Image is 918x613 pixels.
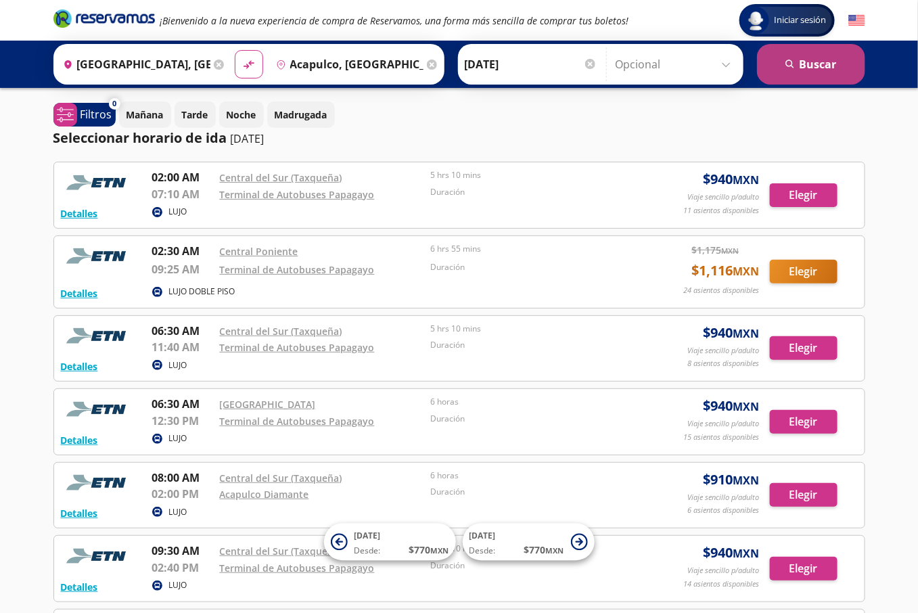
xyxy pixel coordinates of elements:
p: 6 hrs 55 mins [430,243,635,255]
small: MXN [733,326,760,341]
a: Terminal de Autobuses Papagayo [220,188,375,201]
p: 06:30 AM [152,323,213,339]
a: Acapulco Diamante [220,488,309,501]
p: 6 asientos disponibles [688,505,760,516]
button: Elegir [770,483,837,507]
p: Viaje sencillo p/adulto [688,191,760,203]
p: Seleccionar horario de ida [53,128,227,148]
span: $ 940 [704,169,760,189]
button: Detalles [61,359,98,373]
span: $ 910 [704,470,760,490]
span: $ 940 [704,396,760,416]
p: 07:10 AM [152,186,213,202]
small: MXN [733,473,760,488]
p: 14 asientos disponibles [684,578,760,590]
a: Central Poniente [220,245,298,258]
p: 11 asientos disponibles [684,205,760,217]
span: Desde: [354,545,381,558]
p: 5 hrs 10 mins [430,323,635,335]
a: Terminal de Autobuses Papagayo [220,415,375,428]
p: [DATE] [231,131,265,147]
img: RESERVAMOS [61,470,135,497]
button: Mañana [119,101,171,128]
a: [GEOGRAPHIC_DATA] [220,398,316,411]
p: LUJO [169,359,187,371]
p: LUJO DOBLE PISO [169,286,235,298]
p: 6 horas [430,396,635,408]
button: Elegir [770,410,837,434]
button: Madrugada [267,101,335,128]
button: [DATE]Desde:$770MXN [324,524,456,561]
input: Buscar Origen [58,47,210,81]
button: Detalles [61,206,98,221]
button: Detalles [61,580,98,594]
button: Detalles [61,433,98,447]
p: Duración [430,186,635,198]
a: Central del Sur (Taxqueña) [220,472,342,484]
p: Filtros [81,106,112,122]
a: Terminal de Autobuses Papagayo [220,341,375,354]
img: RESERVAMOS [61,243,135,270]
input: Elegir Fecha [465,47,597,81]
small: MXN [546,546,564,556]
span: $ 770 [524,543,564,558]
span: $ 1,116 [692,260,760,281]
span: [DATE] [354,530,381,542]
button: Elegir [770,336,837,360]
span: [DATE] [469,530,496,542]
p: Duración [430,560,635,572]
span: $ 940 [704,323,760,343]
p: 02:00 PM [152,486,213,502]
span: $ 770 [409,543,449,558]
p: 8 asientos disponibles [688,358,760,369]
p: Tarde [182,108,208,122]
a: Central del Sur (Taxqueña) [220,171,342,184]
button: English [848,12,865,29]
button: Detalles [61,286,98,300]
i: Brand Logo [53,8,155,28]
a: Terminal de Autobuses Papagayo [220,562,375,574]
small: MXN [733,173,760,187]
img: RESERVAMOS [61,396,135,423]
p: 09:25 AM [152,261,213,277]
img: RESERVAMOS [61,169,135,196]
p: 5 hrs 10 mins [430,169,635,181]
button: Tarde [175,101,216,128]
p: Duración [430,261,635,273]
button: Buscar [757,44,865,85]
button: Elegir [770,183,837,207]
small: MXN [722,246,739,256]
p: 08:00 AM [152,470,213,486]
p: Viaje sencillo p/adulto [688,418,760,430]
p: Duración [430,413,635,425]
small: MXN [431,546,449,556]
p: 02:00 AM [152,169,213,185]
p: Viaje sencillo p/adulto [688,565,760,576]
p: 02:30 AM [152,243,213,259]
p: LUJO [169,432,187,445]
p: 02:40 PM [152,560,213,576]
p: 24 asientos disponibles [684,285,760,296]
img: RESERVAMOS [61,543,135,570]
span: $ 940 [704,543,760,563]
small: MXN [733,399,760,414]
p: LUJO [169,506,187,518]
p: 06:30 AM [152,396,213,412]
a: Brand Logo [53,8,155,32]
p: Noche [227,108,256,122]
em: ¡Bienvenido a la nueva experiencia de compra de Reservamos, una forma más sencilla de comprar tus... [160,14,629,27]
p: 6 horas [430,470,635,482]
p: Mañana [127,108,164,122]
p: Madrugada [275,108,327,122]
small: MXN [733,546,760,561]
button: [DATE]Desde:$770MXN [463,524,595,561]
p: 11:40 AM [152,339,213,355]
input: Buscar Destino [271,47,423,81]
p: 15 asientos disponibles [684,432,760,443]
button: 0Filtros [53,103,116,127]
span: $ 1,175 [692,243,739,257]
p: Viaje sencillo p/adulto [688,492,760,503]
button: Elegir [770,260,837,283]
span: 0 [112,98,116,110]
a: Terminal de Autobuses Papagayo [220,263,375,276]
